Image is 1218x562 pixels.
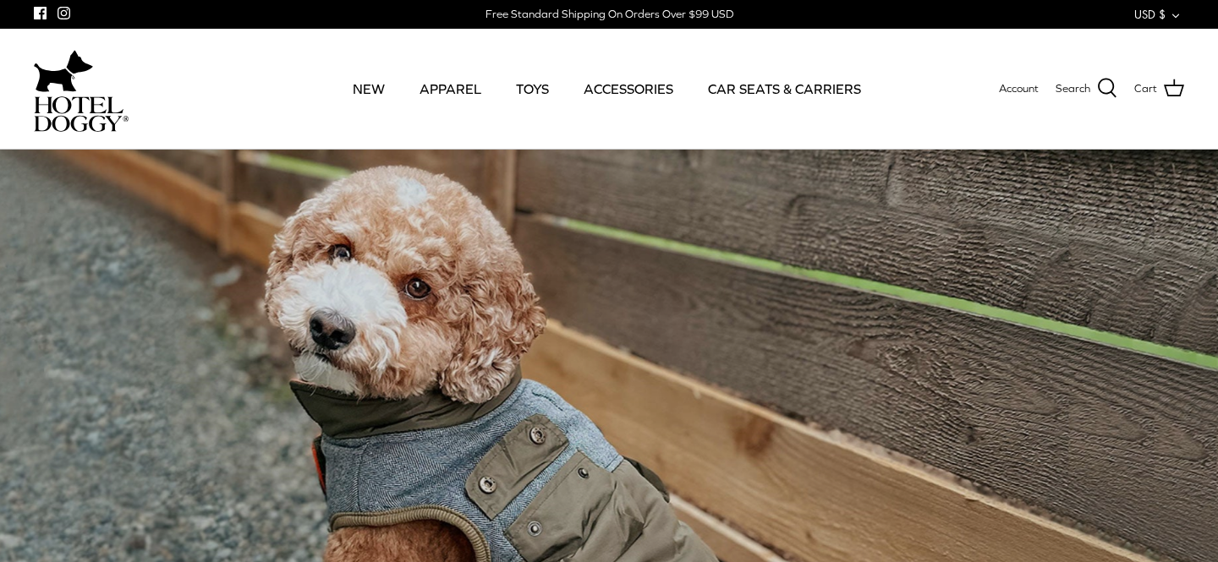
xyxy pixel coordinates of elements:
div: Primary navigation [251,60,962,117]
a: NEW [337,60,400,117]
span: Cart [1134,80,1157,98]
span: Account [999,82,1039,95]
a: APPAREL [404,60,497,117]
a: TOYS [501,60,564,117]
a: Facebook [34,7,47,19]
a: CAR SEATS & CARRIERS [693,60,876,117]
div: Free Standard Shipping On Orders Over $99 USD [486,7,733,22]
a: Cart [1134,78,1184,100]
a: hoteldoggycom [34,46,129,132]
a: Free Standard Shipping On Orders Over $99 USD [486,2,733,27]
a: ACCESSORIES [568,60,689,117]
a: Search [1056,78,1117,100]
a: Instagram [58,7,70,19]
a: Account [999,80,1039,98]
img: dog-icon.svg [34,46,93,96]
img: hoteldoggycom [34,96,129,132]
span: Search [1056,80,1090,98]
